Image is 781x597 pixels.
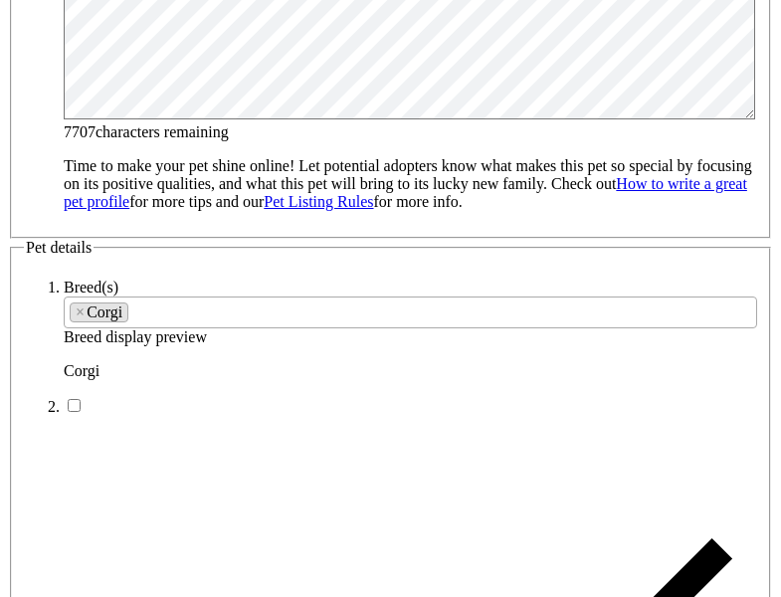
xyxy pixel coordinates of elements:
p: Time to make your pet shine online! Let potential adopters know what makes this pet so special by... [64,157,757,211]
span: 7707 [64,123,96,140]
span: Pet details [26,239,92,256]
a: How to write a great pet profile [64,175,747,210]
p: Corgi [64,362,757,380]
div: characters remaining [64,123,757,141]
li: Corgi [70,302,128,322]
a: Pet Listing Rules [264,193,373,210]
li: Breed display preview [64,279,757,380]
label: Breed(s) [64,279,118,296]
span: × [76,303,85,321]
